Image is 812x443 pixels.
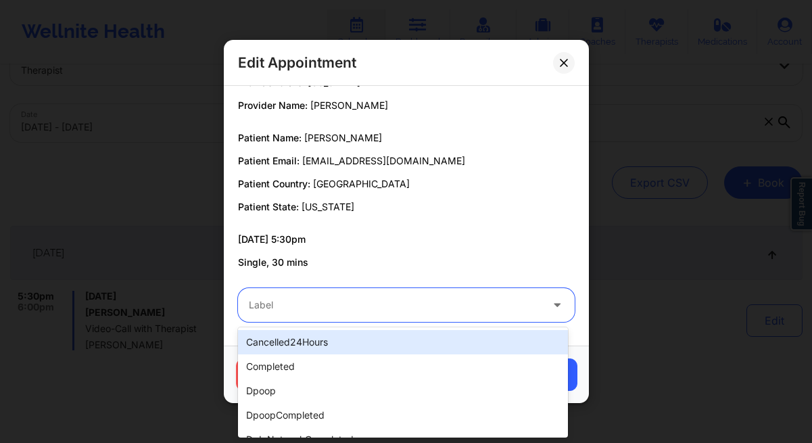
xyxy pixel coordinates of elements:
[238,131,575,145] p: Patient Name:
[304,132,382,143] span: [PERSON_NAME]
[238,330,568,354] div: cancelled24Hours
[302,155,465,166] span: [EMAIL_ADDRESS][DOMAIN_NAME]
[235,358,375,391] button: Cancel Appointment
[302,201,354,212] span: [US_STATE]
[238,233,575,246] p: [DATE] 5:30pm
[313,178,410,189] span: [GEOGRAPHIC_DATA]
[238,403,568,427] div: dpoopCompleted
[238,53,356,72] h2: Edit Appointment
[238,154,575,168] p: Patient Email:
[238,99,575,112] p: Provider Name:
[238,256,575,269] p: Single, 30 mins
[310,99,388,111] span: [PERSON_NAME]
[238,177,575,191] p: Patient Country:
[238,379,568,403] div: dpoop
[467,358,577,391] button: Save Changes
[238,200,575,214] p: Patient State:
[238,354,568,379] div: completed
